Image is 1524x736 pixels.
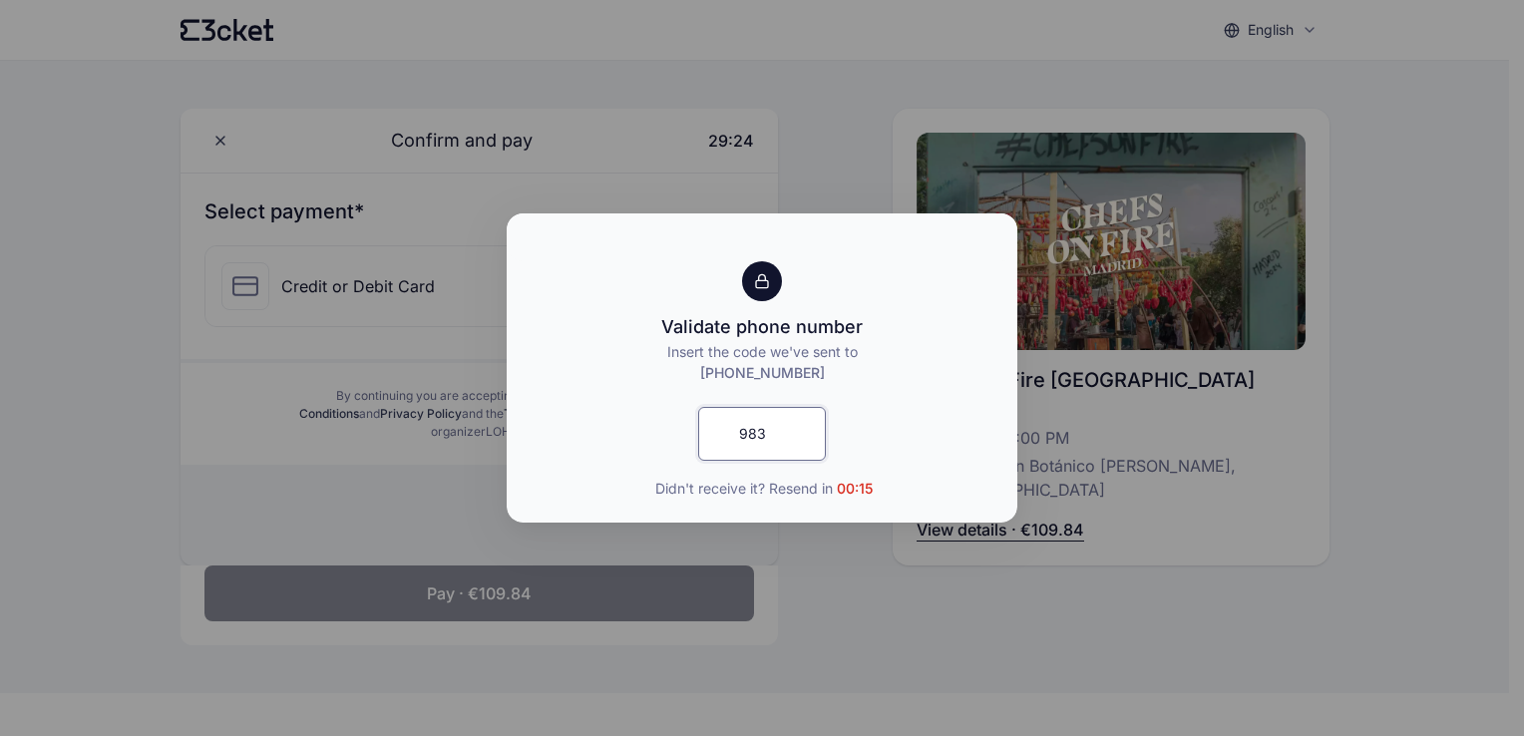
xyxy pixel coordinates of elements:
[698,407,826,461] input: 0000
[700,364,825,381] span: [PHONE_NUMBER]
[837,480,873,497] span: 00:15
[531,341,993,383] p: Insert the code we've sent to
[661,313,863,341] div: Validate phone number
[655,477,873,499] span: Didn't receive it? Resend in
